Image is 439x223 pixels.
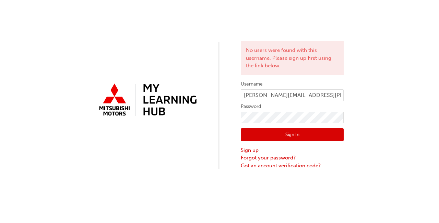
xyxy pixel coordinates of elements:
img: mmal [95,81,198,120]
button: Sign In [241,128,344,141]
a: Forgot your password? [241,154,344,162]
label: Username [241,80,344,88]
a: Got an account verification code? [241,162,344,170]
label: Password [241,102,344,111]
a: Sign up [241,146,344,154]
input: Username [241,89,344,101]
div: No users were found with this username. Please sign up first using the link below. [241,41,344,75]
